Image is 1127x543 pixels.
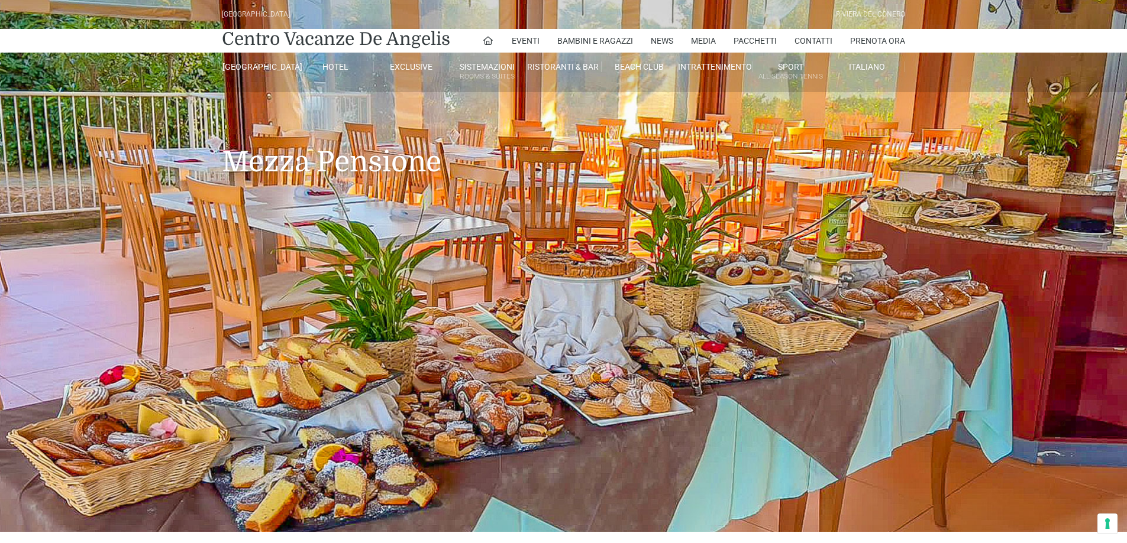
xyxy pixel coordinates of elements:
button: Le tue preferenze relative al consenso per le tecnologie di tracciamento [1097,513,1118,534]
div: Riviera Del Conero [836,9,905,20]
small: Rooms & Suites [450,71,525,82]
a: Bambini e Ragazzi [557,29,633,53]
a: Eventi [512,29,540,53]
h1: Mezza Pensione [222,92,905,196]
a: Exclusive [374,61,450,72]
a: [GEOGRAPHIC_DATA] [222,61,298,72]
a: Beach Club [602,61,677,72]
a: Centro Vacanze De Angelis [222,27,450,51]
small: All Season Tennis [753,71,828,82]
a: SportAll Season Tennis [753,61,829,83]
a: Italiano [829,61,905,72]
a: Intrattenimento [677,61,753,72]
span: Italiano [849,62,885,71]
a: Ristoranti & Bar [525,61,601,72]
div: [GEOGRAPHIC_DATA] [222,9,290,20]
a: News [651,29,673,53]
a: Pacchetti [734,29,777,53]
a: Contatti [795,29,832,53]
a: Hotel [298,61,373,72]
a: SistemazioniRooms & Suites [450,61,525,83]
a: Prenota Ora [850,29,905,53]
a: Media [691,29,716,53]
